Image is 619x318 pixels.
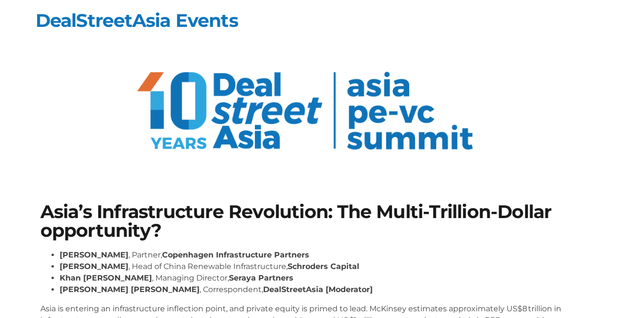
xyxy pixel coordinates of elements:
li: , Correspondent, [60,284,579,295]
strong: [PERSON_NAME] [60,250,128,259]
h1: Asia’s Infrastructure Revolution: The Multi-Trillion-Dollar opportunity? [40,203,579,240]
li: , Managing Director, [60,272,579,284]
strong: Copenhagen Infrastructure Partners [162,250,309,259]
strong: Seraya Partners [229,273,293,282]
a: DealStreetAsia Events [36,9,238,32]
li: , Partner, [60,249,579,261]
strong: Khan [PERSON_NAME] [60,273,152,282]
strong: Schroders Capital [288,262,359,271]
strong: [PERSON_NAME] [PERSON_NAME] [60,285,200,294]
strong: [PERSON_NAME] [60,262,128,271]
li: , Head of China Renewable Infrastructure, [60,261,579,272]
strong: DealStreetAsia [Moderator] [263,285,373,294]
